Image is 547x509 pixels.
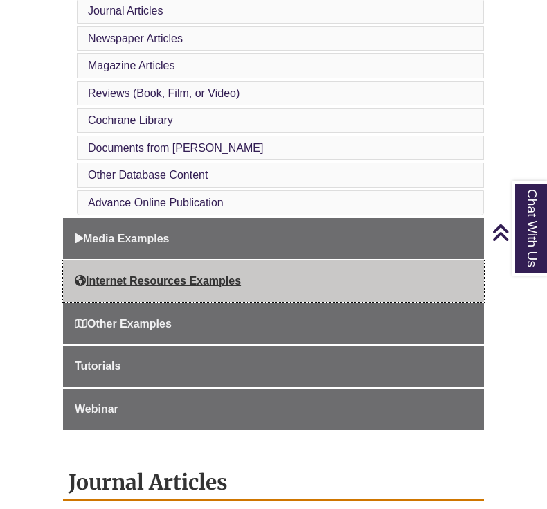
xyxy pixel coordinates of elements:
[88,169,208,181] a: Other Database Content
[75,233,170,244] span: Media Examples
[492,223,544,242] a: Back to Top
[63,218,484,260] a: Media Examples
[63,260,484,302] a: Internet Resources Examples
[88,114,173,126] a: Cochrane Library
[63,303,484,345] a: Other Examples
[88,197,224,208] a: Advance Online Publication
[88,5,163,17] a: Journal Articles
[88,142,263,154] a: Documents from [PERSON_NAME]
[63,465,484,501] h2: Journal Articles
[75,360,120,372] span: Tutorials
[63,346,484,387] a: Tutorials
[88,60,174,71] a: Magazine Articles
[63,389,484,430] a: Webinar
[75,403,118,415] span: Webinar
[75,275,241,287] span: Internet Resources Examples
[75,318,172,330] span: Other Examples
[88,33,183,44] a: Newspaper Articles
[88,87,240,99] a: Reviews (Book, Film, or Video)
